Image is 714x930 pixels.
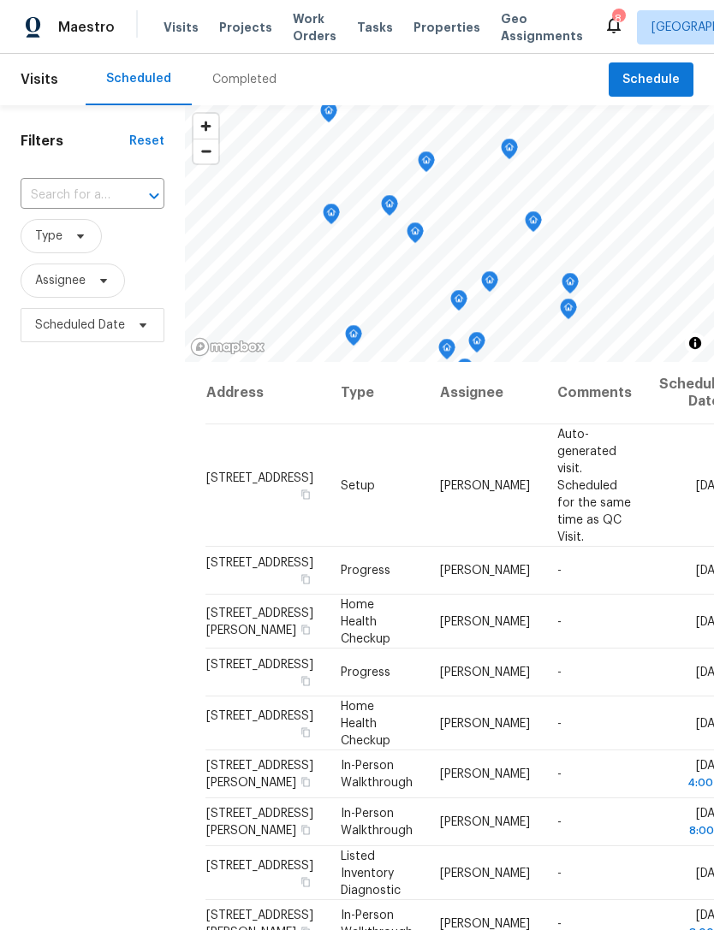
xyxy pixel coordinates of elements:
[206,859,313,871] span: [STREET_ADDRESS]
[562,273,579,299] div: Map marker
[407,222,424,249] div: Map marker
[622,69,680,91] span: Schedule
[557,867,562,879] span: -
[323,204,340,230] div: Map marker
[205,362,327,424] th: Address
[501,10,583,44] span: Geo Assignments
[35,272,86,289] span: Assignee
[58,19,115,36] span: Maestro
[557,565,562,577] span: -
[525,211,542,238] div: Map marker
[544,362,646,424] th: Comments
[164,19,199,36] span: Visits
[193,114,218,139] button: Zoom in
[21,182,116,209] input: Search for an address...
[440,615,530,627] span: [PERSON_NAME]
[206,659,313,671] span: [STREET_ADDRESS]
[501,139,518,165] div: Map marker
[438,339,455,365] div: Map marker
[341,850,401,896] span: Listed Inventory Diagnostic
[341,479,375,491] span: Setup
[206,607,313,636] span: [STREET_ADDRESS][PERSON_NAME]
[206,557,313,569] span: [STREET_ADDRESS]
[320,102,337,128] div: Map marker
[450,290,467,317] div: Map marker
[685,333,705,353] button: Toggle attribution
[557,428,631,542] span: Auto-generated visit. Scheduled for the same time as QC Visit.
[21,133,129,150] h1: Filters
[341,565,390,577] span: Progress
[35,317,125,334] span: Scheduled Date
[357,21,393,33] span: Tasks
[206,471,313,483] span: [STREET_ADDRESS]
[298,724,313,739] button: Copy Address
[212,71,277,88] div: Completed
[414,19,480,36] span: Properties
[190,337,265,357] a: Mapbox homepage
[418,151,435,178] div: Map marker
[557,666,562,678] span: -
[609,62,693,98] button: Schedule
[298,673,313,689] button: Copy Address
[129,133,164,150] div: Reset
[142,184,166,208] button: Open
[456,358,473,385] div: Map marker
[481,271,498,298] div: Map marker
[468,332,485,358] div: Map marker
[193,139,218,163] button: Zoom out
[440,717,530,729] span: [PERSON_NAME]
[341,666,390,678] span: Progress
[440,867,530,879] span: [PERSON_NAME]
[298,874,313,889] button: Copy Address
[557,615,562,627] span: -
[440,479,530,491] span: [PERSON_NAME]
[557,717,562,729] span: -
[206,760,313,789] span: [STREET_ADDRESS][PERSON_NAME]
[381,195,398,222] div: Map marker
[440,918,530,930] span: [PERSON_NAME]
[298,774,313,790] button: Copy Address
[560,299,577,325] div: Map marker
[557,918,562,930] span: -
[426,362,544,424] th: Assignee
[440,565,530,577] span: [PERSON_NAME]
[341,808,413,837] span: In-Person Walkthrough
[341,700,390,746] span: Home Health Checkup
[293,10,336,44] span: Work Orders
[298,486,313,501] button: Copy Address
[298,822,313,838] button: Copy Address
[690,334,700,352] span: Toggle attribution
[206,709,313,721] span: [STREET_ADDRESS]
[440,768,530,780] span: [PERSON_NAME]
[612,10,624,27] div: 8
[206,808,313,837] span: [STREET_ADDRESS][PERSON_NAME]
[440,666,530,678] span: [PERSON_NAME]
[298,621,313,637] button: Copy Address
[219,19,272,36] span: Projects
[35,228,62,245] span: Type
[341,760,413,789] span: In-Person Walkthrough
[327,362,426,424] th: Type
[341,598,390,644] span: Home Health Checkup
[557,768,562,780] span: -
[298,572,313,587] button: Copy Address
[345,325,362,352] div: Map marker
[557,816,562,828] span: -
[440,816,530,828] span: [PERSON_NAME]
[106,70,171,87] div: Scheduled
[21,61,58,98] span: Visits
